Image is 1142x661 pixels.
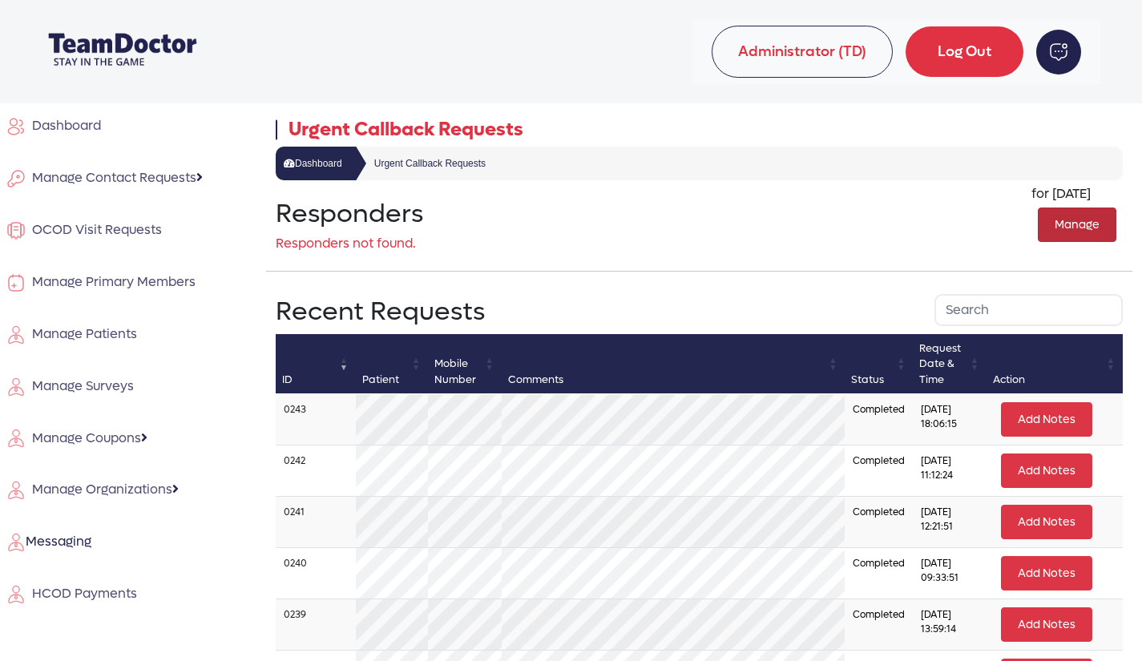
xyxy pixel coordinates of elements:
[276,199,690,229] h3: Responders
[284,608,306,621] a: 0239
[906,26,1023,77] a: Log Out
[1038,208,1116,242] button: Manage
[1001,453,1092,488] button: Add Notes
[502,334,845,394] th: Comments: activate to sort column ascending
[1001,607,1092,642] button: Add Notes
[6,585,26,604] img: employe.svg
[6,429,26,448] img: employe.svg
[1031,186,1123,201] h6: for [DATE]
[284,403,306,416] a: 0243
[26,169,196,186] span: Manage Contact Requests
[6,377,26,397] img: employe.svg
[6,221,26,240] img: membership.svg
[6,117,26,136] img: user.svg
[845,548,913,599] td: Completed
[6,169,26,188] img: key.svg
[712,26,893,78] span: Administrator (TD)
[987,334,1123,394] th: Action: activate to sort column ascending
[26,429,141,446] span: Manage Coupons
[845,334,913,394] th: Status: activate to sort column ascending
[1036,30,1081,75] img: noti-msg.svg
[26,117,101,134] span: Dashboard
[26,481,172,498] span: Manage Organizations
[276,115,523,144] p: Urgent Callback Requests
[276,236,690,251] h6: Responders not found.
[913,548,987,599] td: [DATE] 09:33:51
[845,497,913,548] td: Completed
[26,273,196,290] span: Manage Primary Members
[91,534,110,550] span: 5
[342,147,486,180] li: Urgent Callback Requests
[913,497,987,548] td: [DATE] 12:21:51
[284,454,305,467] a: 0242
[6,481,26,500] img: employe.svg
[284,557,307,570] a: 0240
[6,325,26,345] img: employe.svg
[276,147,342,180] a: Dashboard
[26,221,162,238] span: OCOD Visit Requests
[276,296,1123,327] h3: Recent Requests
[1001,402,1092,437] button: Add Notes
[913,334,987,394] th: Request Date &amp; Time: activate to sort column ascending
[26,377,134,394] span: Manage Surveys
[845,445,913,497] td: Completed
[356,334,428,394] th: Patient: activate to sort column ascending
[276,334,356,394] th: ID: activate to sort column ascending
[428,334,501,394] th: Mobile Number: activate to sort column ascending
[6,273,26,292] img: visit.svg
[1001,505,1092,539] button: Add Notes
[26,325,137,342] span: Manage Patients
[913,394,987,445] td: [DATE] 18:06:15
[913,599,987,651] td: [DATE] 13:59:14
[1001,556,1092,590] button: Add Notes
[934,294,1123,326] input: Search
[284,506,305,518] a: 0241
[6,533,26,552] img: employe.svg
[845,394,913,445] td: Completed
[26,585,137,602] span: HCOD Payments
[845,599,913,651] td: Completed
[913,445,987,497] td: [DATE] 11:12:24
